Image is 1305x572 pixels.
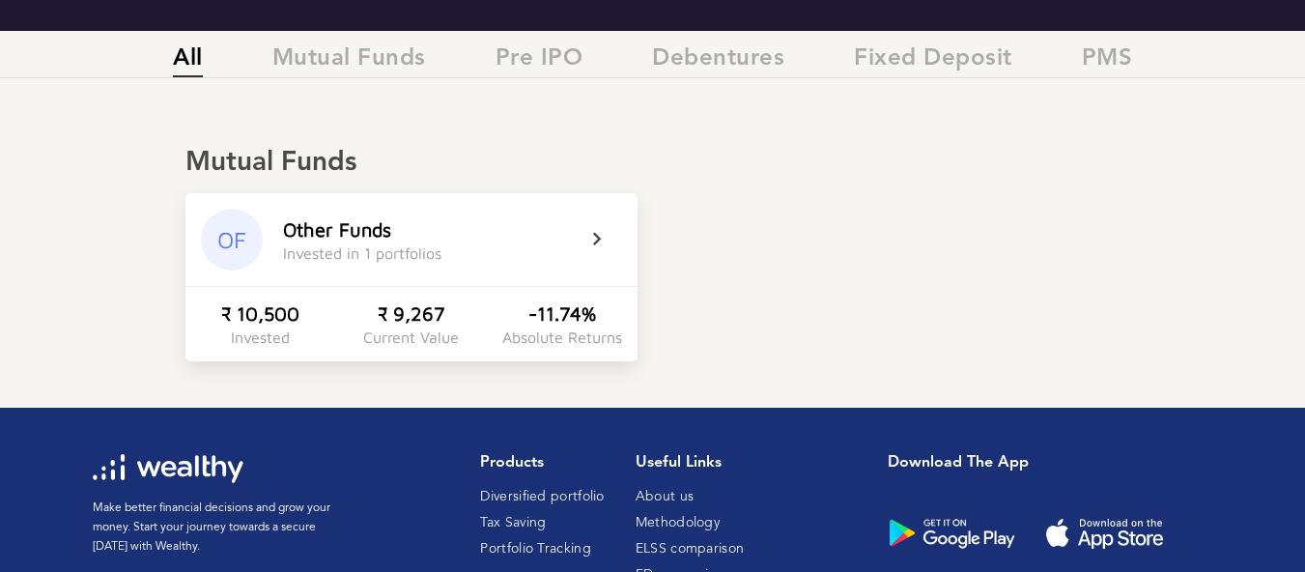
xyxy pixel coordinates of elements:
span: Debentures [652,45,784,77]
span: Fixed Deposit [854,45,1012,77]
div: Invested [231,329,290,346]
span: Mutual Funds [272,45,426,77]
div: -11.74% [528,302,596,325]
div: Mutual Funds [185,147,1120,180]
div: Other Funds [283,218,391,241]
div: ₹ 9,267 [378,302,444,325]
span: Pre IPO [496,45,583,77]
a: ELSS comparison [636,542,745,556]
div: Invested in 1 portfolios [283,244,441,262]
div: OF [201,209,263,271]
div: Current Value [363,329,459,346]
a: Diversified portfolio [480,490,604,503]
div: ₹ 10,500 [221,302,299,325]
span: All [173,45,203,77]
h1: Products [480,454,604,472]
h1: Useful Links [636,454,745,472]
a: About us [636,490,694,503]
p: Make better financial decisions and grow your money. Start your journey towards a secure [DATE] w... [93,499,353,557]
a: Methodology [636,516,720,529]
h1: Download the app [888,454,1197,472]
img: wl-logo-white.svg [93,454,242,483]
span: PMS [1082,45,1133,77]
div: Absolute Returns [502,329,622,346]
a: Portfolio Tracking [480,542,590,556]
a: Tax Saving [480,516,546,529]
